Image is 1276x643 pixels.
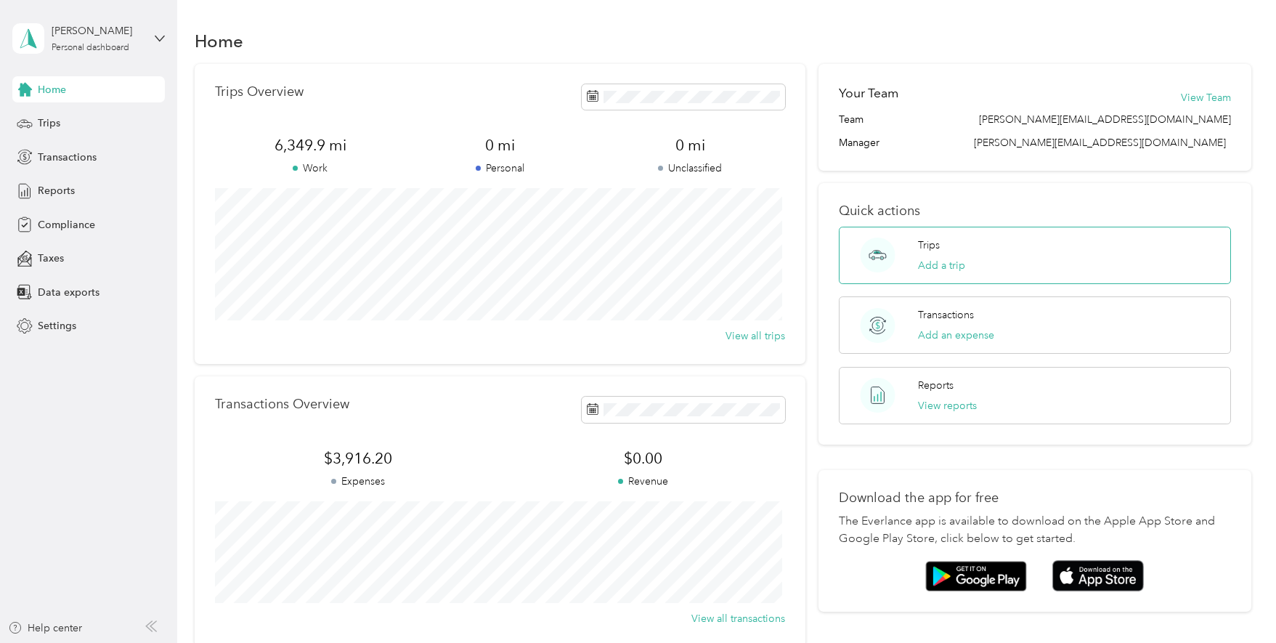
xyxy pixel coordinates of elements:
p: Expenses [215,474,500,489]
div: [PERSON_NAME] [52,23,142,39]
p: Trips [918,238,940,253]
span: Team [839,112,863,127]
span: 6,349.9 mi [215,135,405,155]
p: Transactions Overview [215,397,349,412]
p: Unclassified [596,161,786,176]
h2: Your Team [839,84,898,102]
p: The Everlance app is available to download on the Apple App Store and Google Play Store, click be... [839,513,1231,548]
span: Transactions [38,150,97,165]
span: Taxes [38,251,64,266]
button: View reports [918,398,977,413]
span: Reports [38,183,75,198]
p: Download the app for free [839,490,1231,506]
div: Personal dashboard [52,44,129,52]
span: [PERSON_NAME][EMAIL_ADDRESS][DOMAIN_NAME] [979,112,1231,127]
h1: Home [195,33,243,49]
span: 0 mi [405,135,596,155]
span: Home [38,82,66,97]
span: Settings [38,318,76,333]
button: View all trips [726,328,785,344]
img: App store [1052,560,1144,591]
span: [PERSON_NAME][EMAIL_ADDRESS][DOMAIN_NAME] [974,137,1226,149]
button: View all transactions [691,611,785,626]
span: Data exports [38,285,99,300]
p: Personal [405,161,596,176]
span: $3,916.20 [215,448,500,469]
span: $0.00 [500,448,785,469]
p: Reports [918,378,954,393]
p: Revenue [500,474,785,489]
button: View Team [1181,90,1231,105]
span: Compliance [38,217,95,232]
img: Google play [925,561,1027,591]
span: Manager [839,135,879,150]
button: Help center [8,620,82,636]
p: Work [215,161,405,176]
span: 0 mi [596,135,786,155]
p: Trips Overview [215,84,304,100]
iframe: Everlance-gr Chat Button Frame [1195,562,1276,643]
p: Quick actions [839,203,1231,219]
span: Trips [38,116,60,131]
button: Add an expense [918,328,994,343]
button: Add a trip [918,258,965,273]
p: Transactions [918,307,974,323]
